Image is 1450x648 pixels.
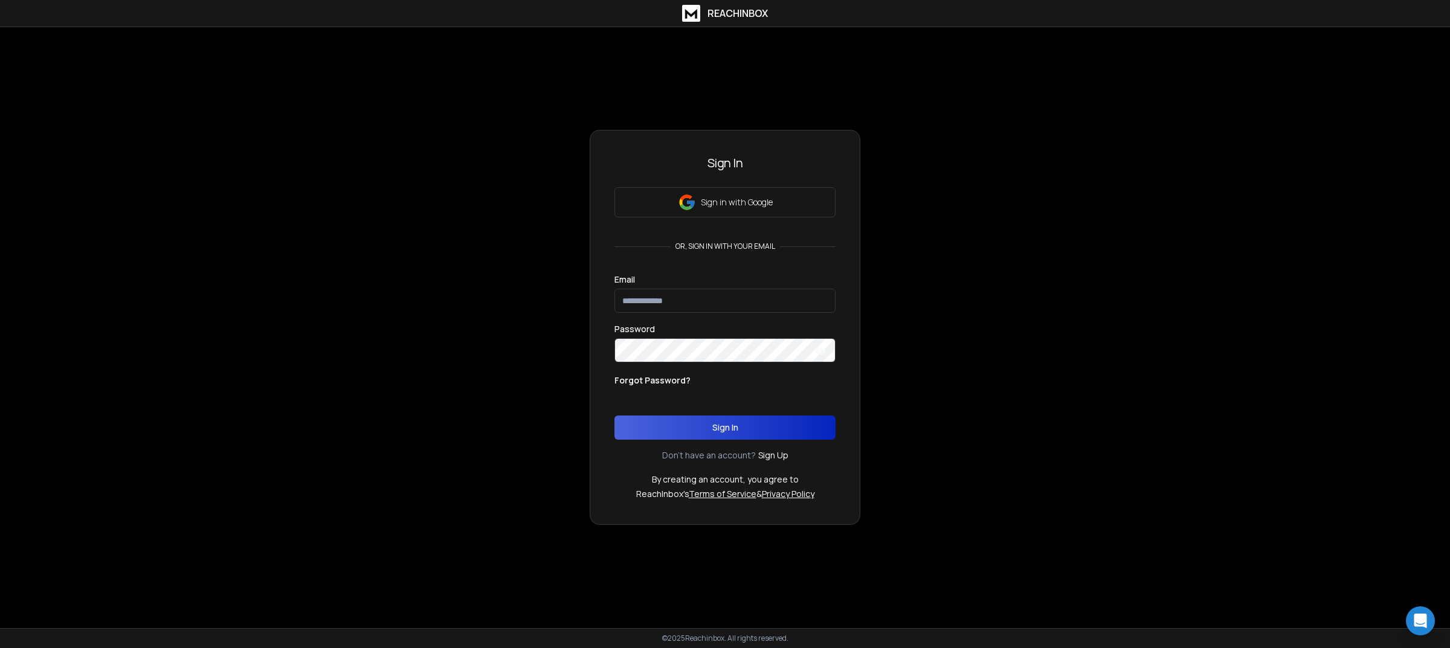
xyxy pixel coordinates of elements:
a: Privacy Policy [762,488,814,499]
p: Don't have an account? [662,449,756,461]
p: ReachInbox's & [636,488,814,500]
div: Open Intercom Messenger [1406,606,1435,635]
p: Sign in with Google [701,196,773,208]
label: Email [614,275,635,284]
button: Sign in with Google [614,187,836,217]
button: Sign In [614,415,836,440]
a: ReachInbox [682,5,768,22]
p: or, sign in with your email [671,242,780,251]
h1: ReachInbox [707,6,768,21]
h3: Sign In [614,155,836,172]
a: Terms of Service [689,488,756,499]
a: Sign Up [758,449,788,461]
p: By creating an account, you agree to [652,473,799,486]
label: Password [614,325,655,333]
p: Forgot Password? [614,374,691,387]
img: logo [682,5,700,22]
p: © 2025 Reachinbox. All rights reserved. [662,634,788,643]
